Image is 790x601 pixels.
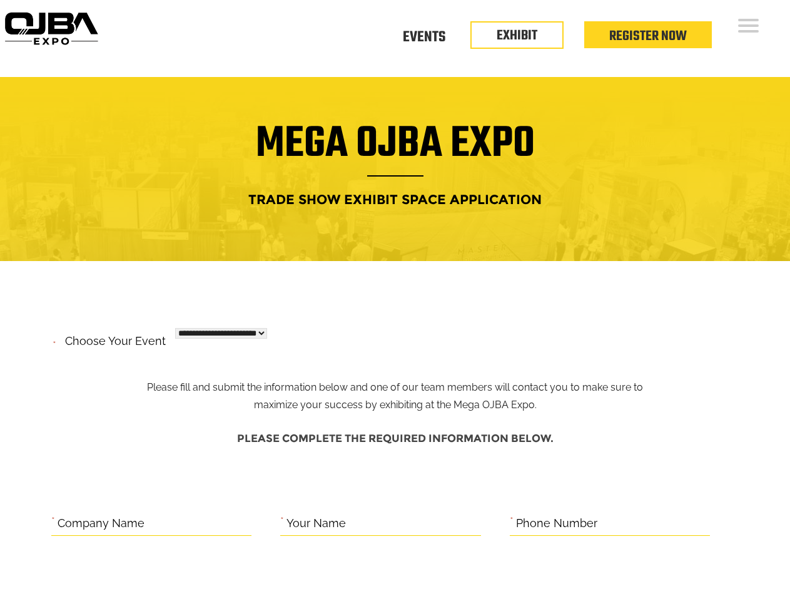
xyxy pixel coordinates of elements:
h1: Mega OJBA Expo [9,126,781,177]
label: Phone Number [516,514,597,533]
a: Register Now [609,26,687,47]
label: Your Name [286,514,346,533]
p: Please fill and submit the information below and one of our team members will contact you to make... [137,331,653,414]
h4: Trade Show Exhibit Space Application [9,188,781,211]
a: EXHIBIT [497,25,537,46]
h4: Please complete the required information below. [51,426,739,451]
label: Company Name [58,514,144,533]
label: Choose your event [58,324,166,351]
